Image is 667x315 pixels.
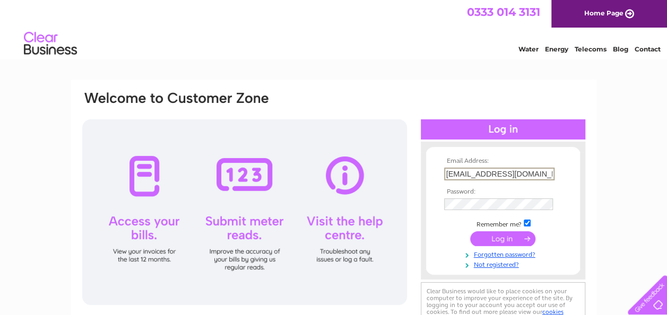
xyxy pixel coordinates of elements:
a: Energy [545,45,568,53]
a: 0333 014 3131 [467,5,540,19]
a: Forgotten password? [444,249,565,259]
a: Blog [613,45,628,53]
img: logo.png [23,28,77,60]
input: Submit [470,231,535,246]
a: Not registered? [444,259,565,269]
a: Water [518,45,539,53]
a: Telecoms [575,45,607,53]
th: Password: [441,188,565,196]
a: Contact [635,45,661,53]
td: Remember me? [441,218,565,229]
th: Email Address: [441,157,565,165]
div: Clear Business is a trading name of Verastar Limited (registered in [GEOGRAPHIC_DATA] No. 3667643... [83,6,585,51]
